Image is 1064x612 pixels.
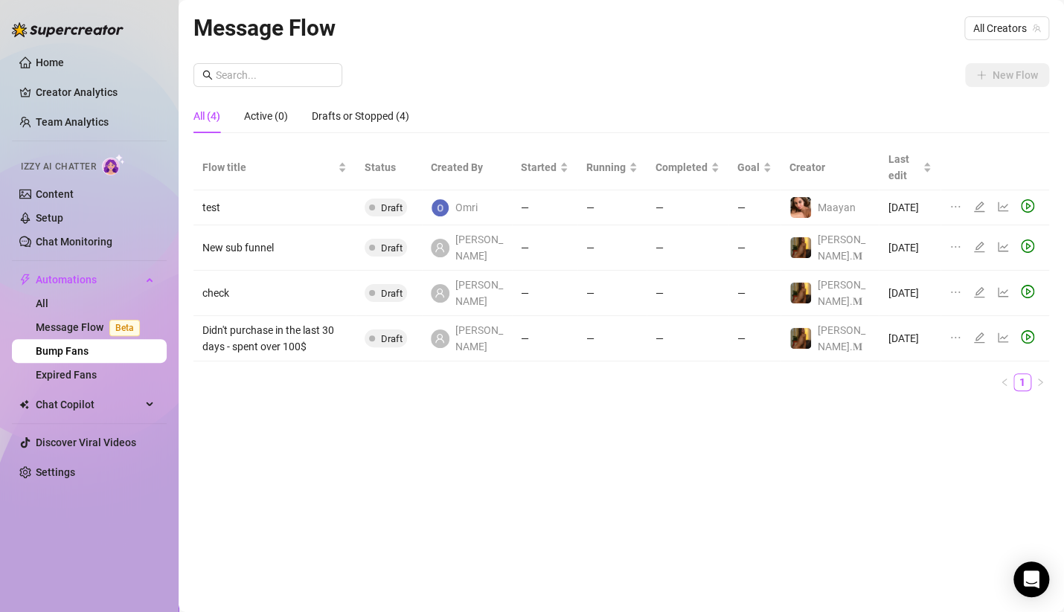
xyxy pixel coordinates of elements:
span: user [435,242,445,253]
td: — [647,225,728,271]
span: user [435,333,445,344]
span: [PERSON_NAME] [455,322,503,355]
a: Expired Fans [36,369,97,381]
td: [DATE] [879,271,940,316]
span: [PERSON_NAME] [455,231,503,264]
th: Created By [422,145,512,190]
span: [PERSON_NAME].𝐌 [818,324,865,352]
span: ellipsis [949,286,961,298]
td: — [512,190,577,225]
td: — [577,190,647,225]
span: team [1032,24,1041,33]
a: Team Analytics [36,116,109,128]
th: Completed [647,145,728,190]
span: Draft [381,333,403,344]
img: 𝐀𝐧𝐧𝐚.𝐌 [790,237,811,258]
img: 𝐀𝐧𝐧𝐚.𝐌 [790,283,811,303]
span: user [435,288,445,298]
img: AI Chatter [102,154,125,175]
td: — [512,316,577,361]
span: ellipsis [949,241,961,253]
span: Automations [36,268,141,291]
a: 1 [1014,374,1031,390]
span: play-circle [1021,199,1034,213]
td: — [577,271,647,316]
a: Home [36,57,64,68]
span: All Creators [973,17,1040,39]
span: edit [973,241,985,253]
td: [DATE] [879,190,940,225]
td: — [728,225,781,271]
input: Search... [216,67,333,83]
button: New Flow [965,63,1049,87]
span: ellipsis [949,332,961,344]
span: line-chart [997,241,1009,253]
span: right [1036,378,1045,387]
th: Status [356,145,422,190]
li: Previous Page [996,373,1013,391]
span: play-circle [1021,285,1034,298]
td: New sub funnel [193,225,356,271]
th: Goal [728,145,781,190]
span: edit [973,332,985,344]
span: edit [973,286,985,298]
span: [PERSON_NAME].𝐌 [818,279,865,307]
span: line-chart [997,286,1009,298]
button: right [1031,373,1049,391]
img: logo-BBDzfeDw.svg [12,22,124,37]
span: Started [521,159,557,175]
div: Open Intercom Messenger [1013,561,1049,597]
td: — [728,316,781,361]
a: Setup [36,212,63,224]
th: Started [512,145,577,190]
span: line-chart [997,201,1009,213]
span: Maayan [818,202,856,213]
a: Chat Monitoring [36,236,112,248]
span: Izzy AI Chatter [21,160,96,174]
span: line-chart [997,332,1009,344]
a: Message FlowBeta [36,321,146,333]
td: test [193,190,356,225]
div: Drafts or Stopped (4) [312,108,409,124]
td: — [647,190,728,225]
td: — [577,316,647,361]
span: left [1000,378,1009,387]
a: Settings [36,466,75,478]
span: edit [973,201,985,213]
td: — [512,225,577,271]
img: 𝐀𝐧𝐧𝐚.𝐌 [790,328,811,349]
td: — [728,271,781,316]
span: [PERSON_NAME] [455,277,503,309]
td: — [512,271,577,316]
th: Flow title [193,145,356,190]
span: Last edit [888,151,920,184]
a: All [36,297,48,309]
article: Message Flow [193,10,336,45]
a: Discover Viral Videos [36,437,136,448]
span: Chat Copilot [36,393,141,416]
img: Maayan [790,197,811,218]
span: Beta [109,320,140,336]
span: Goal [737,159,760,175]
span: ellipsis [949,201,961,213]
th: Running [577,145,647,190]
td: — [728,190,781,225]
a: Creator Analytics [36,80,155,104]
span: thunderbolt [19,274,31,286]
th: Last edit [879,145,940,190]
span: play-circle [1021,239,1034,253]
li: Next Page [1031,373,1049,391]
span: Omri [455,199,478,216]
span: Draft [381,202,403,213]
span: Draft [381,242,403,254]
td: [DATE] [879,316,940,361]
td: check [193,271,356,316]
th: Creator [781,145,879,190]
span: search [202,70,213,80]
button: left [996,373,1013,391]
td: — [647,316,728,361]
a: Bump Fans [36,345,89,357]
td: Didn't purchase in the last 30 days - spent over 100$ [193,316,356,361]
span: Running [586,159,626,175]
a: Content [36,188,74,200]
